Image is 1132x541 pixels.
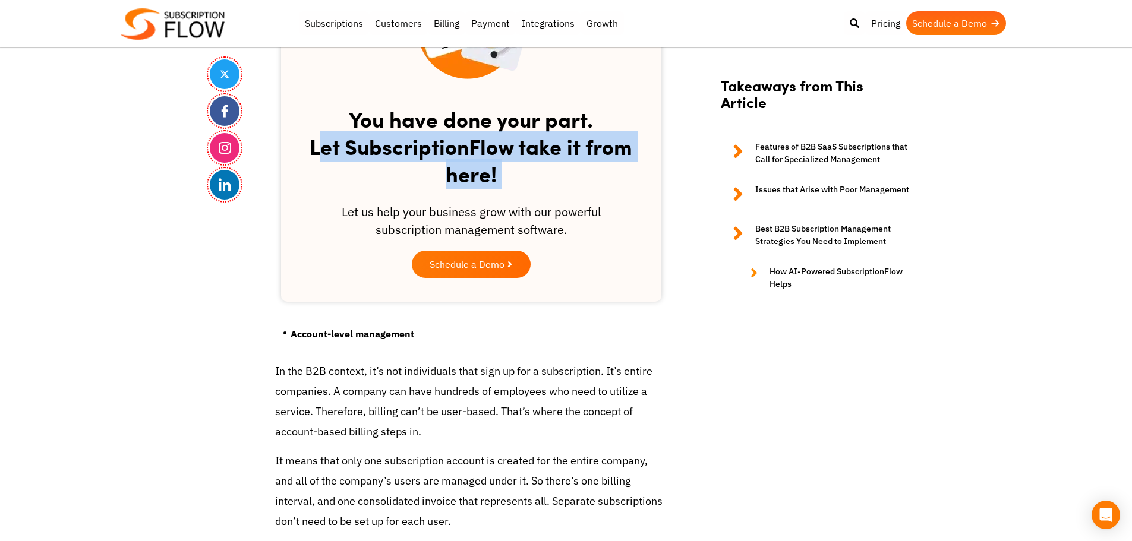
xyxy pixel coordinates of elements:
[721,184,911,205] a: Issues that Arise with Poor Management
[430,260,504,269] span: Schedule a Demo
[275,361,667,442] p: In the B2B context, it’s not individuals that sign up for a subscription. It’s entire companies. ...
[739,265,911,290] a: How AI-Powered SubscriptionFlow Helps
[299,11,369,35] a: Subscriptions
[865,11,906,35] a: Pricing
[721,223,911,248] a: Best B2B Subscription Management Strategies You Need to Implement
[369,11,428,35] a: Customers
[906,11,1006,35] a: Schedule a Demo
[291,328,414,340] strong: Account-level management
[428,11,465,35] a: Billing
[721,77,911,123] h2: Takeaways from This Article
[465,11,516,35] a: Payment
[305,203,638,251] div: Let us help your business grow with our powerful subscription management software.
[516,11,581,35] a: Integrations
[275,451,667,532] p: It means that only one subscription account is created for the entire company, and all of the com...
[721,141,911,166] a: Features of B2B SaaS Subscriptions that Call for Specialized Management
[412,251,531,278] a: Schedule a Demo
[581,11,624,35] a: Growth
[121,8,225,40] img: Subscriptionflow
[305,94,638,191] h2: You have done your part. Let SubscriptionFlow take it from here!
[1092,501,1120,529] div: Open Intercom Messenger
